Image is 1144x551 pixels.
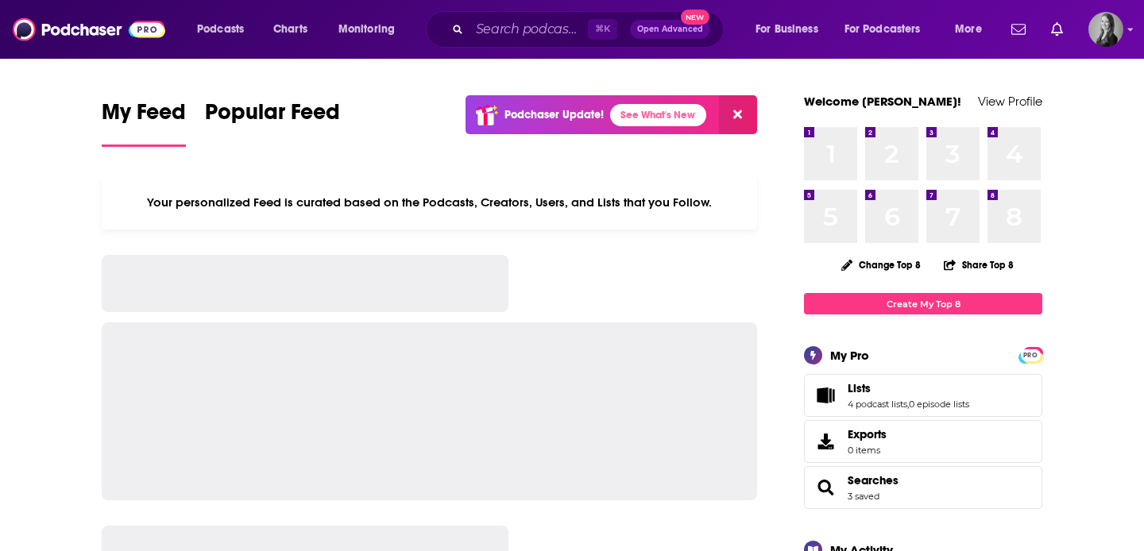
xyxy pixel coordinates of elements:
[810,430,841,453] span: Exports
[186,17,265,42] button: open menu
[810,476,841,499] a: Searches
[848,427,887,441] span: Exports
[804,466,1042,509] span: Searches
[338,18,395,40] span: Monitoring
[804,94,961,109] a: Welcome [PERSON_NAME]!
[102,175,757,229] div: Your personalized Feed is curated based on the Podcasts, Creators, Users, and Lists that you Follow.
[102,98,186,135] span: My Feed
[834,17,944,42] button: open menu
[470,17,588,42] input: Search podcasts, credits, & more...
[848,491,879,502] a: 3 saved
[909,399,969,410] a: 0 episode lists
[1045,16,1069,43] a: Show notifications dropdown
[327,17,415,42] button: open menu
[273,18,307,40] span: Charts
[263,17,317,42] a: Charts
[844,18,921,40] span: For Podcasters
[102,98,186,147] a: My Feed
[944,17,1002,42] button: open menu
[848,473,899,487] a: Searches
[504,108,604,121] p: Podchaser Update!
[848,381,969,395] a: Lists
[637,25,703,33] span: Open Advanced
[810,384,841,407] a: Lists
[804,293,1042,314] a: Create My Top 8
[943,249,1015,280] button: Share Top 8
[955,18,982,40] span: More
[830,348,869,363] div: My Pro
[681,10,709,25] span: New
[978,94,1042,109] a: View Profile
[441,11,739,48] div: Search podcasts, credits, & more...
[205,98,340,147] a: Popular Feed
[1021,349,1040,360] a: PRO
[1088,12,1123,47] span: Logged in as katieTBG
[832,255,930,275] button: Change Top 8
[197,18,244,40] span: Podcasts
[907,399,909,410] span: ,
[804,374,1042,417] span: Lists
[630,20,710,39] button: Open AdvancedNew
[205,98,340,135] span: Popular Feed
[1088,12,1123,47] img: User Profile
[804,420,1042,463] a: Exports
[1005,16,1032,43] a: Show notifications dropdown
[588,19,617,40] span: ⌘ K
[848,399,907,410] a: 4 podcast lists
[610,104,706,126] a: See What's New
[744,17,838,42] button: open menu
[848,381,871,395] span: Lists
[756,18,818,40] span: For Business
[1088,12,1123,47] button: Show profile menu
[13,14,165,44] img: Podchaser - Follow, Share and Rate Podcasts
[848,445,887,456] span: 0 items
